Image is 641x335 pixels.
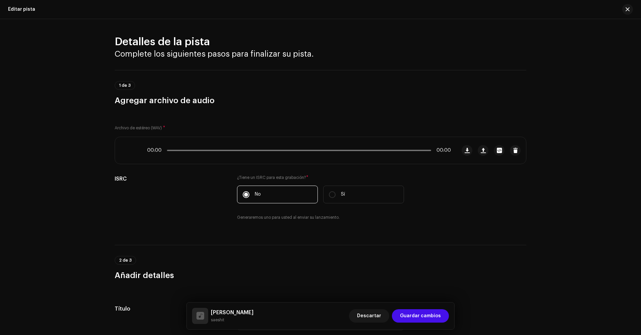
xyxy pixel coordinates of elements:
span: 1 de 3 [119,83,131,87]
h2: Detalles de la pista [115,35,526,49]
span: 00:00 [147,148,164,153]
span: Guardar cambios [400,309,441,323]
h5: anacleto [211,309,253,317]
p: No [255,191,261,198]
span: 2 de 3 [119,258,132,262]
small: Generaremos uno para usted al enviar su lanzamiento. [237,214,340,221]
label: ¿Tiene un ISRC para esta grabación? [237,175,404,180]
h3: Complete los siguientes pasos para finalizar su pista. [115,49,526,59]
h5: ISRC [115,175,226,183]
small: Archivo de estéreo (WAV) [115,126,162,130]
small: anacleto [211,317,253,323]
span: Descartar [357,309,381,323]
h3: Agregar archivo de audio [115,95,526,106]
p: Sí [341,191,345,198]
h3: Añadir detalles [115,270,526,281]
button: Guardar cambios [392,309,449,323]
h5: Título [115,305,226,313]
button: Descartar [349,309,389,323]
span: 00:00 [434,148,451,153]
